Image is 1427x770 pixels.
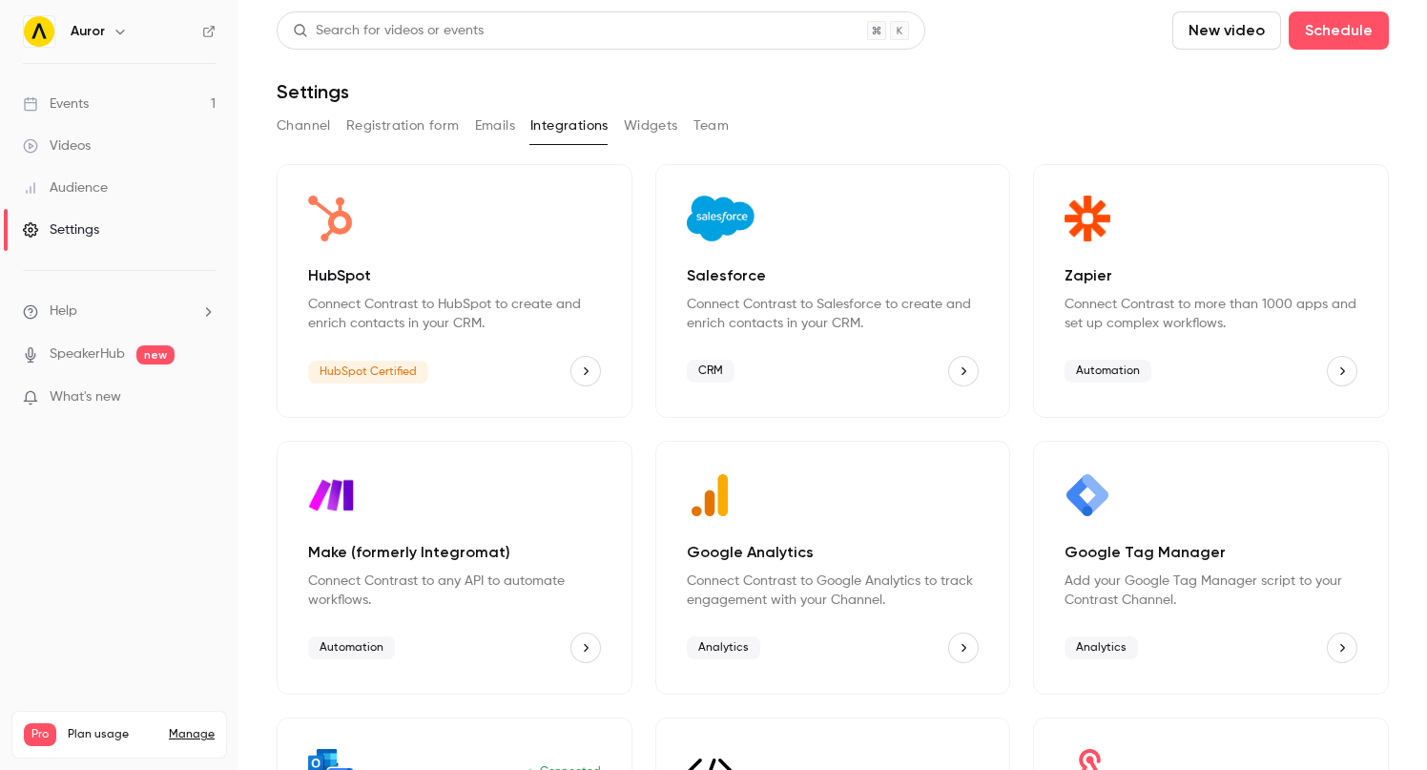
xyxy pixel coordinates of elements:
[475,111,515,141] button: Emails
[1065,572,1357,610] p: Add your Google Tag Manager script to your Contrast Channel.
[50,302,77,322] span: Help
[23,136,91,156] div: Videos
[687,541,980,564] p: Google Analytics
[308,264,601,287] p: HubSpot
[1327,633,1357,663] button: Google Tag Manager
[655,164,1011,418] div: Salesforce
[277,111,331,141] button: Channel
[50,344,125,364] a: SpeakerHub
[23,178,108,198] div: Audience
[346,111,460,141] button: Registration form
[293,21,484,41] div: Search for videos or events
[948,356,979,386] button: Salesforce
[1327,356,1357,386] button: Zapier
[1065,264,1357,287] p: Zapier
[687,295,980,333] p: Connect Contrast to Salesforce to create and enrich contacts in your CRM.
[687,360,734,383] span: CRM
[169,727,215,742] a: Manage
[1065,636,1138,659] span: Analytics
[687,264,980,287] p: Salesforce
[693,111,730,141] button: Team
[308,295,601,333] p: Connect Contrast to HubSpot to create and enrich contacts in your CRM.
[570,356,601,386] button: HubSpot
[655,441,1011,695] div: Google Analytics
[277,164,632,418] div: HubSpot
[308,572,601,610] p: Connect Contrast to any API to automate workflows.
[23,302,216,322] li: help-dropdown-opener
[1033,164,1389,418] div: Zapier
[308,541,601,564] p: Make (formerly Integromat)
[136,345,175,364] span: new
[1065,541,1357,564] p: Google Tag Manager
[1289,11,1389,50] button: Schedule
[308,636,395,659] span: Automation
[50,387,121,407] span: What's new
[687,572,980,610] p: Connect Contrast to Google Analytics to track engagement with your Channel.
[687,636,760,659] span: Analytics
[1065,295,1357,333] p: Connect Contrast to more than 1000 apps and set up complex workflows.
[1172,11,1281,50] button: New video
[530,111,609,141] button: Integrations
[23,220,99,239] div: Settings
[277,441,632,695] div: Make (formerly Integromat)
[193,389,216,406] iframe: Noticeable Trigger
[948,633,979,663] button: Google Analytics
[24,16,54,47] img: Auror
[308,361,428,384] span: HubSpot Certified
[23,94,89,114] div: Events
[68,727,157,742] span: Plan usage
[71,22,105,41] h6: Auror
[1065,360,1151,383] span: Automation
[624,111,678,141] button: Widgets
[570,633,601,663] button: Make (formerly Integromat)
[277,80,349,103] h1: Settings
[1033,441,1389,695] div: Google Tag Manager
[24,723,56,746] span: Pro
